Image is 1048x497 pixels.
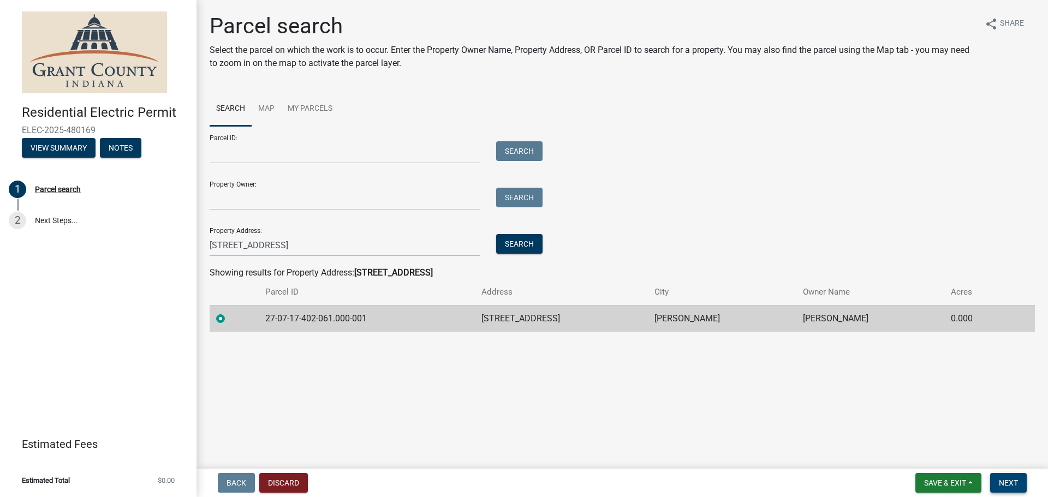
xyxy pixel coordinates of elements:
td: 27-07-17-402-061.000-001 [259,305,475,332]
button: Notes [100,138,141,158]
td: [STREET_ADDRESS] [475,305,648,332]
th: City [648,279,796,305]
button: Back [218,473,255,493]
wm-modal-confirm: Notes [100,144,141,153]
button: Search [496,188,543,207]
wm-modal-confirm: Summary [22,144,96,153]
span: Save & Exit [924,478,966,487]
div: Parcel search [35,185,81,193]
h1: Parcel search [210,13,976,39]
img: Grant County, Indiana [22,11,167,93]
h4: Residential Electric Permit [22,105,188,121]
p: Select the parcel on which the work is to occur. Enter the Property Owner Name, Property Address,... [210,44,976,70]
span: ELEC-2025-480169 [22,125,175,135]
span: Next [999,478,1018,487]
a: Map [252,92,281,127]
th: Acres [944,279,1010,305]
button: View Summary [22,138,96,158]
button: Search [496,234,543,254]
span: Share [1000,17,1024,31]
i: share [985,17,998,31]
button: Save & Exit [915,473,981,493]
div: 2 [9,212,26,229]
td: [PERSON_NAME] [796,305,944,332]
th: Address [475,279,648,305]
div: 1 [9,181,26,198]
button: shareShare [976,13,1033,34]
div: Showing results for Property Address: [210,266,1035,279]
button: Search [496,141,543,161]
td: [PERSON_NAME] [648,305,796,332]
button: Discard [259,473,308,493]
span: $0.00 [158,477,175,484]
span: Back [227,478,246,487]
th: Owner Name [796,279,944,305]
th: Parcel ID [259,279,475,305]
button: Next [990,473,1027,493]
a: Estimated Fees [9,433,179,455]
span: Estimated Total [22,477,70,484]
a: Search [210,92,252,127]
td: 0.000 [944,305,1010,332]
a: My Parcels [281,92,339,127]
strong: [STREET_ADDRESS] [354,267,433,278]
